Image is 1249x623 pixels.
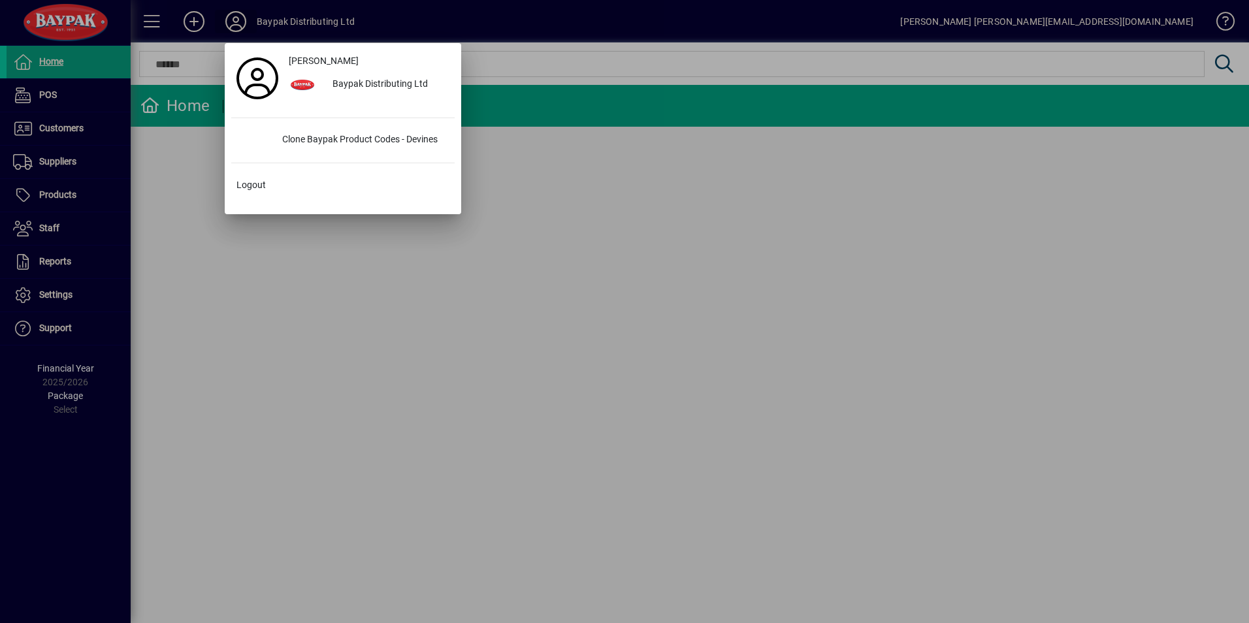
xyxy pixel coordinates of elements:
[289,54,359,68] span: [PERSON_NAME]
[236,178,266,192] span: Logout
[231,67,284,90] a: Profile
[284,73,455,97] button: Baypak Distributing Ltd
[284,50,455,73] a: [PERSON_NAME]
[322,73,455,97] div: Baypak Distributing Ltd
[231,174,455,197] button: Logout
[272,129,455,152] div: Clone Baypak Product Codes - Devines
[231,129,455,152] button: Clone Baypak Product Codes - Devines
